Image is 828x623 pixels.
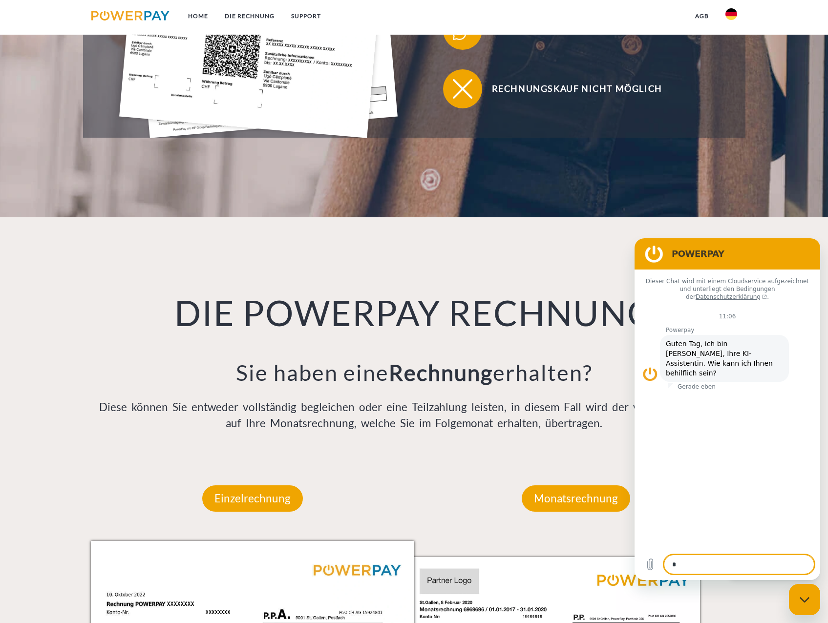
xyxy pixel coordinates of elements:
a: DIE RECHNUNG [216,7,283,25]
img: qb_close.svg [450,77,475,101]
h3: Sie haben eine erhalten? [91,359,738,386]
a: Home [180,7,216,25]
iframe: Messaging-Fenster [635,238,820,580]
p: Monatsrechnung [522,485,630,512]
a: SUPPORT [283,7,329,25]
p: Einzelrechnung [202,485,303,512]
img: de [725,8,737,20]
button: Rechnungskauf nicht möglich [443,69,697,108]
a: agb [687,7,717,25]
span: Rechnungskauf nicht möglich [457,69,697,108]
h1: DIE POWERPAY RECHNUNG [91,291,738,334]
b: Rechnung [389,359,493,386]
p: Diese können Sie entweder vollständig begleichen oder eine Teilzahlung leisten, in diesem Fall wi... [91,399,738,432]
img: logo-powerpay.svg [91,11,170,21]
button: Hilfe-Center [443,11,697,50]
iframe: Schaltfläche zum Öffnen des Messaging-Fensters; Konversation läuft [789,584,820,615]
